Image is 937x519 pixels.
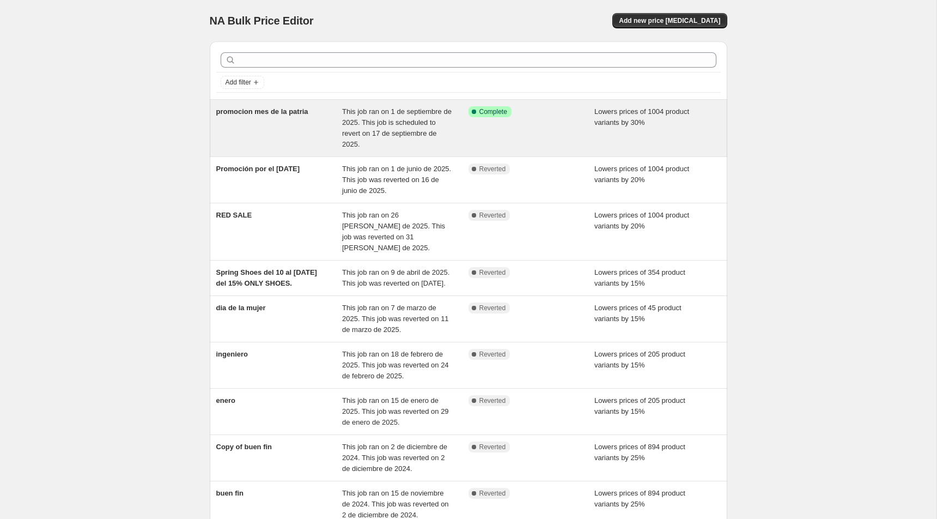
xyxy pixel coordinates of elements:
[479,304,506,312] span: Reverted
[594,489,685,508] span: Lowers prices of 894 product variants by 25%
[216,396,235,405] span: enero
[342,396,449,426] span: This job ran on 15 de enero de 2025. This job was reverted on 29 de enero de 2025.
[594,304,682,323] span: Lowers prices of 45 product variants by 15%
[479,107,507,116] span: Complete
[594,268,685,287] span: Lowers prices of 354 product variants by 15%
[479,489,506,498] span: Reverted
[342,268,449,287] span: This job ran on 9 de abril de 2025. This job was reverted on [DATE].
[479,165,506,173] span: Reverted
[226,78,251,87] span: Add filter
[216,211,252,219] span: RED SALE
[216,107,308,116] span: promocion mes de la patria
[479,211,506,220] span: Reverted
[216,268,317,287] span: Spring Shoes del 10 al [DATE] del 15% ONLY SHOES.
[216,489,244,497] span: buen fin
[342,350,449,380] span: This job ran on 18 de febrero de 2025. This job was reverted on 24 de febrero de 2025.
[342,443,447,473] span: This job ran on 2 de diciembre de 2024. This job was reverted on 2 de diciembre de 2024.
[210,15,314,27] span: NA Bulk Price Editor
[342,107,452,148] span: This job ran on 1 de septiembre de 2025. This job is scheduled to revert on 17 de septiembre de 2...
[216,165,300,173] span: Promoción por el [DATE]
[594,350,685,369] span: Lowers prices of 205 product variants by 15%
[479,268,506,277] span: Reverted
[612,13,727,28] button: Add new price [MEDICAL_DATA]
[594,107,689,126] span: Lowers prices of 1004 product variants by 30%
[479,350,506,359] span: Reverted
[342,211,445,252] span: This job ran on 26 [PERSON_NAME] de 2025. This job was reverted on 31 [PERSON_NAME] de 2025.
[342,304,449,334] span: This job ran on 7 de marzo de 2025. This job was reverted on 11 de marzo de 2025.
[479,396,506,405] span: Reverted
[594,165,689,184] span: Lowers prices of 1004 product variants by 20%
[216,304,266,312] span: dia de la mujer
[594,211,689,230] span: Lowers prices of 1004 product variants by 20%
[619,16,720,25] span: Add new price [MEDICAL_DATA]
[216,350,248,358] span: ingeniero
[216,443,272,451] span: Copy of buen fin
[594,396,685,415] span: Lowers prices of 205 product variants by 15%
[342,489,449,519] span: This job ran on 15 de noviembre de 2024. This job was reverted on 2 de diciembre de 2024.
[342,165,451,195] span: This job ran on 1 de junio de 2025. This job was reverted on 16 de junio de 2025.
[594,443,685,462] span: Lowers prices of 894 product variants by 25%
[479,443,506,451] span: Reverted
[221,76,264,89] button: Add filter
